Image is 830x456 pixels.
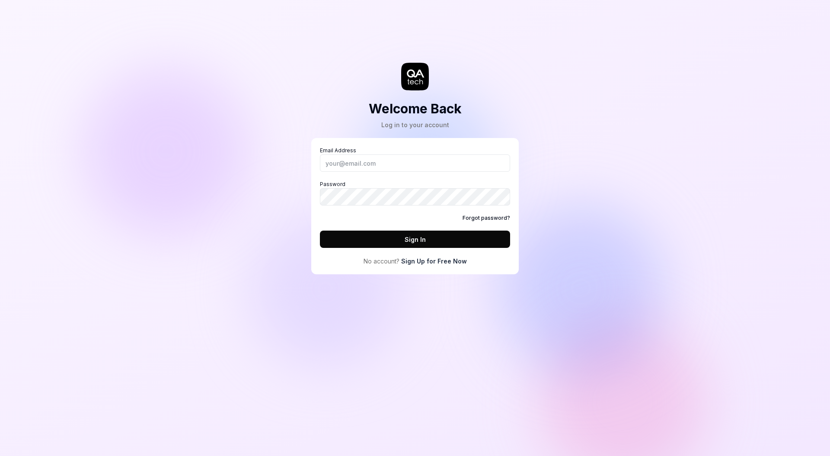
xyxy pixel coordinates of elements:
[320,154,510,172] input: Email Address
[369,120,462,129] div: Log in to your account
[320,147,510,172] label: Email Address
[320,188,510,206] input: Password
[401,257,467,266] a: Sign Up for Free Now
[320,180,510,206] label: Password
[463,214,510,222] a: Forgot password?
[364,257,399,266] span: No account?
[369,99,462,119] h2: Welcome Back
[320,231,510,248] button: Sign In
